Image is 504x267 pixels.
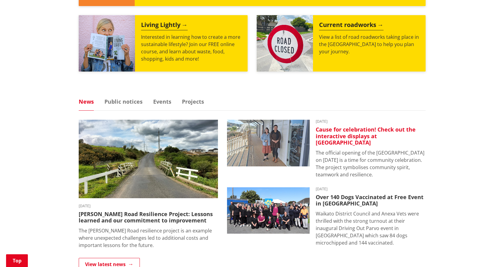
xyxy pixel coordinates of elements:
[476,242,498,263] iframe: Messenger Launcher
[79,99,94,104] a: News
[257,15,426,72] a: Current roadworks View a list of road roadworks taking place in the [GEOGRAPHIC_DATA] to help you...
[257,15,313,72] img: Road closed sign
[104,99,143,104] a: Public notices
[227,187,310,234] img: 554642373_1205075598320060_7014791421243316406_n
[79,120,218,249] a: [DATE] [PERSON_NAME] Road Resilience Project: Lessons learned and our commitment to improvement T...
[227,120,426,178] a: [DATE] Cause for celebration! Check out the interactive displays at [GEOGRAPHIC_DATA] The officia...
[141,33,242,62] p: Interested in learning how to create a more sustainable lifestyle? Join our FREE online course, a...
[316,210,426,246] p: Waikato District Council and Anexa Vets were thrilled with the strong turnout at their inaugural ...
[79,15,135,72] img: Mainstream Green Workshop Series
[227,187,426,246] a: [DATE] Over 140 Dogs Vaccinated at Free Event in [GEOGRAPHIC_DATA] Waikato District Council and A...
[319,21,384,30] h2: Current roadworks
[141,21,188,30] h2: Living Lightly
[182,99,204,104] a: Projects
[79,211,218,224] h3: [PERSON_NAME] Road Resilience Project: Lessons learned and our commitment to improvement
[79,120,218,198] img: PR-21222 Huia Road Relience Munro Road Bridge
[227,120,310,166] img: Huntly Museum - Debra Kane and Kristy Wilson
[316,120,426,123] time: [DATE]
[79,204,218,208] time: [DATE]
[316,149,426,178] p: The official opening of the [GEOGRAPHIC_DATA] on [DATE] is a time for community celebration. The ...
[79,15,248,72] a: Living Lightly Interested in learning how to create a more sustainable lifestyle? Join our FREE o...
[316,194,426,207] h3: Over 140 Dogs Vaccinated at Free Event in [GEOGRAPHIC_DATA]
[153,99,171,104] a: Events
[319,33,420,55] p: View a list of road roadworks taking place in the [GEOGRAPHIC_DATA] to help you plan your journey.
[79,227,218,249] p: The [PERSON_NAME] Road resilience project is an example where unexpected challenges led to additi...
[6,254,28,267] a: Top
[316,126,426,146] h3: Cause for celebration! Check out the interactive displays at [GEOGRAPHIC_DATA]
[316,187,426,191] time: [DATE]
